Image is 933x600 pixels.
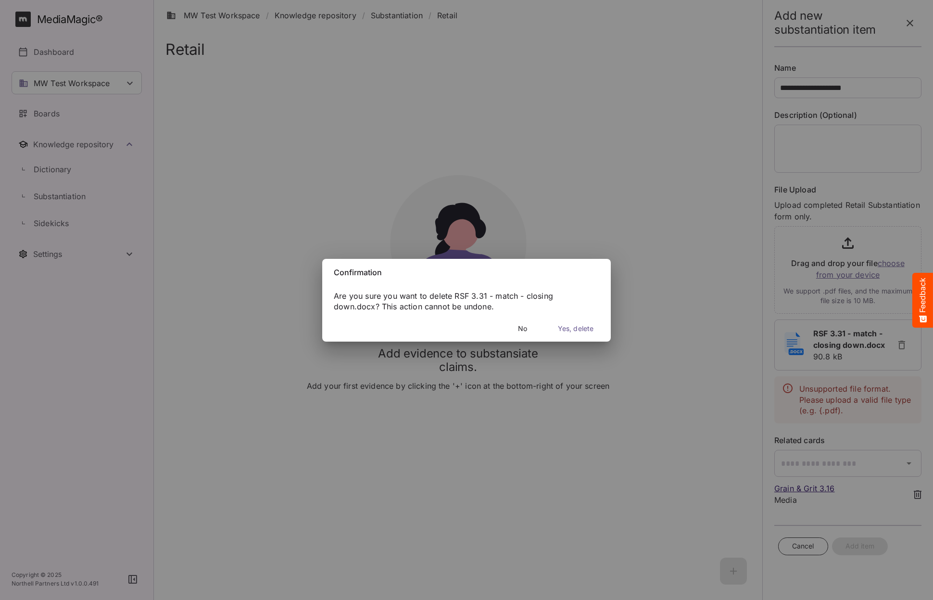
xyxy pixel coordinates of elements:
[107,191,151,197] span: Press ENTER
[42,71,130,80] span: Something's not working
[912,273,933,328] button: Feedback
[71,19,100,43] span: 
[544,320,607,338] button: Yes, delete
[518,323,527,335] span: No
[322,290,611,312] div: Are you sure you want to delete RSF 3.31 - match - closing down.docx? This action cannot be undone.
[504,320,541,338] button: No
[141,217,158,225] span: SEND
[558,323,593,335] span: Yes, delete
[334,267,599,279] h6: Confirmation
[22,87,151,121] header: What did you find?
